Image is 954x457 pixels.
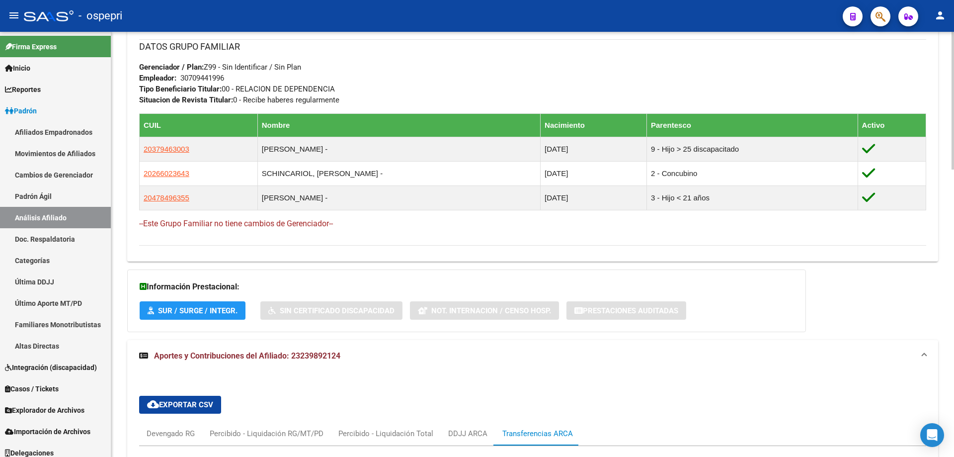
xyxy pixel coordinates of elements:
span: 20478496355 [144,193,189,202]
strong: Gerenciador / Plan: [139,63,204,72]
button: Exportar CSV [139,396,221,414]
strong: Tipo Beneficiario Titular: [139,85,222,93]
mat-expansion-panel-header: Aportes y Contribuciones del Afiliado: 23239892124 [127,340,938,372]
span: - ospepri [79,5,122,27]
span: Importación de Archivos [5,426,90,437]
td: [DATE] [541,137,647,161]
div: Percibido - Liquidación Total [338,428,433,439]
div: DDJJ ARCA [448,428,487,439]
span: Explorador de Archivos [5,405,84,416]
span: 0 - Recibe haberes regularmente [139,95,339,104]
h4: --Este Grupo Familiar no tiene cambios de Gerenciador-- [139,218,926,229]
mat-icon: cloud_download [147,398,159,410]
mat-icon: person [934,9,946,21]
span: Inicio [5,63,30,74]
span: Exportar CSV [147,400,213,409]
span: Sin Certificado Discapacidad [280,306,395,315]
span: Casos / Tickets [5,383,59,394]
span: 20379463003 [144,145,189,153]
div: Percibido - Liquidación RG/MT/PD [210,428,323,439]
td: 3 - Hijo < 21 años [647,185,858,210]
button: SUR / SURGE / INTEGR. [140,301,245,320]
div: Transferencias ARCA [502,428,573,439]
th: Nacimiento [541,113,647,137]
button: Sin Certificado Discapacidad [260,301,402,320]
td: 9 - Hijo > 25 discapacitado [647,137,858,161]
span: Z99 - Sin Identificar / Sin Plan [139,63,301,72]
span: Firma Express [5,41,57,52]
td: SCHINCARIOL, [PERSON_NAME] - [257,161,540,185]
td: 2 - Concubino [647,161,858,185]
div: 30709441996 [180,73,224,84]
strong: Situacion de Revista Titular: [139,95,233,104]
td: [PERSON_NAME] - [257,137,540,161]
div: Open Intercom Messenger [920,423,944,447]
td: [DATE] [541,161,647,185]
th: Activo [858,113,926,137]
th: CUIL [140,113,258,137]
mat-icon: menu [8,9,20,21]
span: Integración (discapacidad) [5,362,97,373]
div: Devengado RG [147,428,195,439]
td: [PERSON_NAME] - [257,185,540,210]
h3: DATOS GRUPO FAMILIAR [139,40,926,54]
span: SUR / SURGE / INTEGR. [158,306,238,315]
span: 20266023643 [144,169,189,178]
h3: Información Prestacional: [140,280,794,294]
span: Padrón [5,105,37,116]
button: Prestaciones Auditadas [566,301,686,320]
td: [DATE] [541,185,647,210]
span: Not. Internacion / Censo Hosp. [431,306,551,315]
span: 00 - RELACION DE DEPENDENCIA [139,85,335,93]
span: Aportes y Contribuciones del Afiliado: 23239892124 [154,351,340,361]
th: Nombre [257,113,540,137]
span: Reportes [5,84,41,95]
strong: Empleador: [139,74,176,83]
button: Not. Internacion / Censo Hosp. [410,301,559,320]
th: Parentesco [647,113,858,137]
span: Prestaciones Auditadas [583,306,678,315]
